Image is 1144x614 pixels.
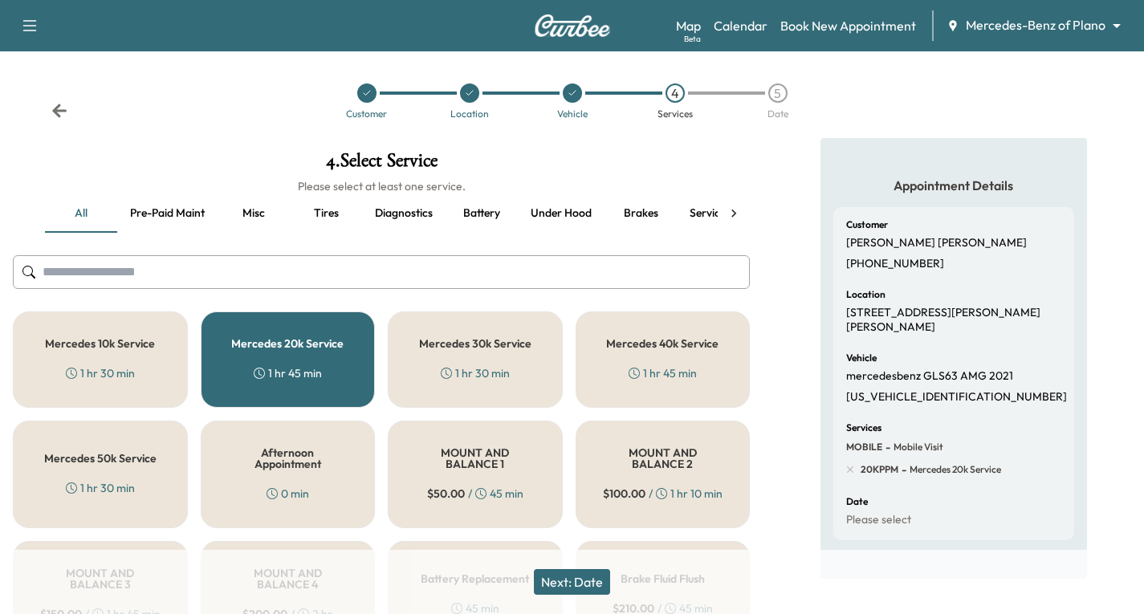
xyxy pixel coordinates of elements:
[906,463,1001,476] span: Mercedes 20k Service
[427,486,465,502] span: $ 50.00
[51,103,67,119] div: Back
[846,513,911,527] p: Please select
[419,338,531,349] h5: Mercedes 30k Service
[346,109,387,119] div: Customer
[414,447,536,470] h5: MOUNT AND BALANCE 1
[534,569,610,595] button: Next: Date
[534,14,611,37] img: Curbee Logo
[677,194,781,233] button: Service 10k-50k
[267,486,309,502] div: 0 min
[780,16,916,35] a: Book New Appointment
[231,338,344,349] h5: Mercedes 20k Service
[676,16,701,35] a: MapBeta
[846,423,881,433] h6: Services
[966,16,1105,35] span: Mercedes-Benz of Plano
[218,194,290,233] button: Misc
[666,83,685,103] div: 4
[362,194,446,233] button: Diagnostics
[898,462,906,478] span: -
[45,194,718,233] div: basic tabs example
[768,83,788,103] div: 5
[117,194,218,233] button: Pre-paid maint
[629,365,697,381] div: 1 hr 45 min
[13,178,750,194] h6: Please select at least one service.
[45,338,155,349] h5: Mercedes 10k Service
[714,16,767,35] a: Calendar
[603,486,723,502] div: / 1 hr 10 min
[846,390,1067,405] p: [US_VEHICLE_IDENTIFICATION_NUMBER]
[518,194,605,233] button: Under hood
[846,236,1027,250] p: [PERSON_NAME] [PERSON_NAME]
[846,257,944,271] p: [PHONE_NUMBER]
[846,290,885,299] h6: Location
[606,338,719,349] h5: Mercedes 40k Service
[846,441,882,453] span: MOBILE
[427,486,523,502] div: / 45 min
[13,151,750,178] h1: 4 . Select Service
[657,109,693,119] div: Services
[605,194,677,233] button: Brakes
[846,220,888,230] h6: Customer
[846,369,1013,384] p: mercedesbenz GLS63 AMG 2021
[66,365,135,381] div: 1 hr 30 min
[557,109,588,119] div: Vehicle
[861,463,898,476] span: 20KPPM
[446,194,518,233] button: Battery
[846,497,868,506] h6: Date
[450,109,489,119] div: Location
[602,447,724,470] h5: MOUNT AND BALANCE 2
[767,109,788,119] div: Date
[441,365,510,381] div: 1 hr 30 min
[603,486,645,502] span: $ 100.00
[254,365,322,381] div: 1 hr 45 min
[44,453,157,464] h5: Mercedes 50k Service
[846,353,877,363] h6: Vehicle
[227,447,349,470] h5: Afternoon Appointment
[290,194,362,233] button: Tires
[890,441,943,453] span: Mobile Visit
[882,439,890,455] span: -
[833,177,1074,194] h5: Appointment Details
[684,33,701,45] div: Beta
[846,306,1061,334] p: [STREET_ADDRESS][PERSON_NAME][PERSON_NAME]
[66,480,135,496] div: 1 hr 30 min
[45,194,117,233] button: all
